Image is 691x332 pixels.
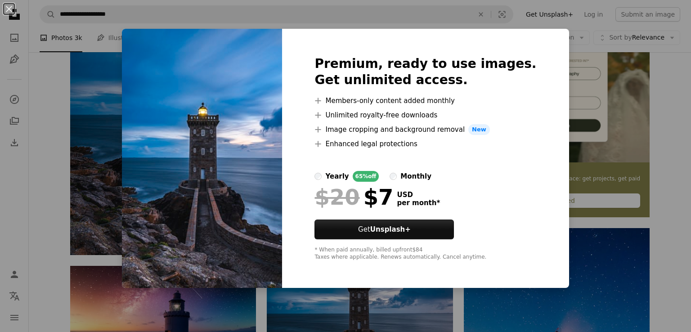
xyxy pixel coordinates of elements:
button: GetUnsplash+ [314,220,454,239]
li: Image cropping and background removal [314,124,536,135]
span: USD [397,191,440,199]
div: $7 [314,185,393,209]
span: New [468,124,490,135]
div: * When paid annually, billed upfront $84 Taxes where applicable. Renews automatically. Cancel any... [314,247,536,261]
span: per month * [397,199,440,207]
img: premium_photo-1721858125140-57077cfc8b1a [122,29,282,288]
div: 65% off [353,171,379,182]
input: yearly65%off [314,173,322,180]
li: Enhanced legal protections [314,139,536,149]
li: Unlimited royalty-free downloads [314,110,536,121]
h2: Premium, ready to use images. Get unlimited access. [314,56,536,88]
div: monthly [400,171,431,182]
strong: Unsplash+ [370,225,411,233]
input: monthly [390,173,397,180]
span: $20 [314,185,359,209]
div: yearly [325,171,349,182]
li: Members-only content added monthly [314,95,536,106]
